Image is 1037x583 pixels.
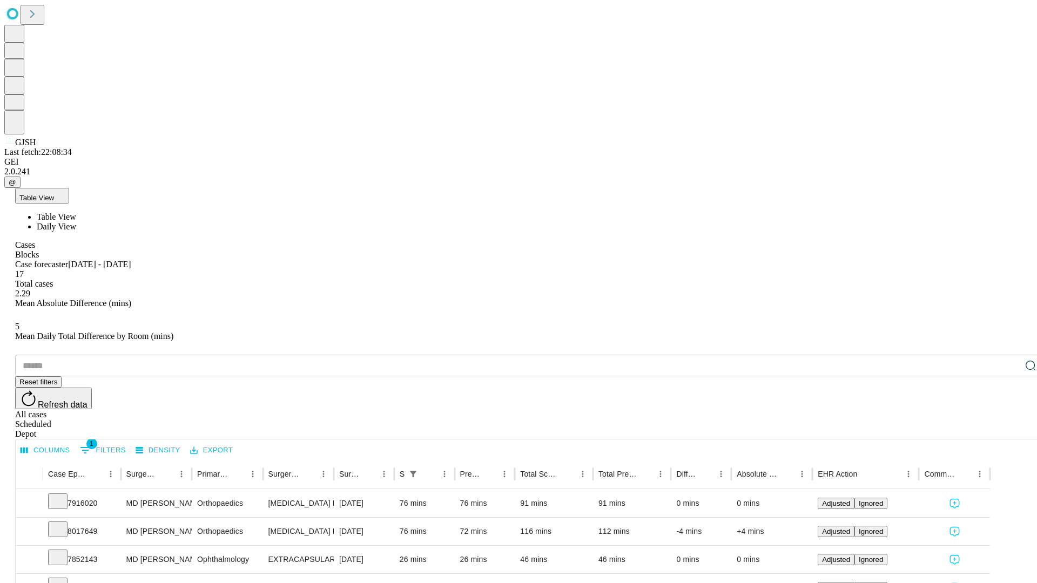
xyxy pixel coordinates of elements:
[400,470,405,478] div: Scheduled In Room Duration
[301,466,316,482] button: Sort
[268,490,328,517] div: [MEDICAL_DATA] MEDIAL OR LATERAL MENISCECTOMY
[339,490,389,517] div: [DATE]
[15,269,24,279] span: 17
[48,546,116,573] div: 7852143
[822,555,850,564] span: Adjusted
[9,178,16,186] span: @
[924,470,955,478] div: Comments
[972,466,987,482] button: Menu
[653,466,668,482] button: Menu
[713,466,729,482] button: Menu
[460,518,510,545] div: 72 mins
[245,466,260,482] button: Menu
[15,289,30,298] span: 2.29
[598,490,666,517] div: 91 mins
[520,470,559,478] div: Total Scheduled Duration
[133,442,183,459] button: Density
[520,518,588,545] div: 116 mins
[406,466,421,482] div: 1 active filter
[737,490,807,517] div: 0 mins
[88,466,103,482] button: Sort
[339,518,389,545] div: [DATE]
[21,494,37,513] button: Expand
[19,194,54,202] span: Table View
[460,546,510,573] div: 26 mins
[15,322,19,331] span: 5
[268,518,328,545] div: [MEDICAL_DATA] MEDIAL OR LATERAL MENISCECTOMY
[15,260,68,269] span: Case forecaster
[676,470,697,478] div: Difference
[737,546,807,573] div: 0 mins
[737,518,807,545] div: +4 mins
[779,466,794,482] button: Sort
[126,470,158,478] div: Surgeon Name
[268,546,328,573] div: EXTRACAPSULAR CATARACT REMOVAL WITH [MEDICAL_DATA]
[818,526,854,537] button: Adjusted
[15,138,36,147] span: GJSH
[68,260,131,269] span: [DATE] - [DATE]
[598,470,637,478] div: Total Predicted Duration
[854,554,887,565] button: Ignored
[520,546,588,573] div: 46 mins
[15,299,131,308] span: Mean Absolute Difference (mins)
[638,466,653,482] button: Sort
[15,188,69,204] button: Table View
[126,546,186,573] div: MD [PERSON_NAME]
[520,490,588,517] div: 91 mins
[4,167,1033,177] div: 2.0.241
[676,490,726,517] div: 0 mins
[48,490,116,517] div: 7916020
[859,555,883,564] span: Ignored
[400,490,449,517] div: 76 mins
[406,466,421,482] button: Show filters
[21,551,37,570] button: Expand
[737,470,778,478] div: Absolute Difference
[15,279,53,288] span: Total cases
[4,177,21,188] button: @
[197,490,257,517] div: Orthopaedics
[818,554,854,565] button: Adjusted
[268,470,300,478] div: Surgery Name
[21,523,37,541] button: Expand
[698,466,713,482] button: Sort
[37,222,76,231] span: Daily View
[15,331,173,341] span: Mean Daily Total Difference by Room (mins)
[197,546,257,573] div: Ophthalmology
[48,518,116,545] div: 8017649
[38,400,87,409] span: Refresh data
[482,466,497,482] button: Sort
[854,498,887,509] button: Ignored
[560,466,575,482] button: Sort
[437,466,452,482] button: Menu
[316,466,331,482] button: Menu
[4,157,1033,167] div: GEI
[400,518,449,545] div: 76 mins
[18,442,73,459] button: Select columns
[376,466,392,482] button: Menu
[497,466,512,482] button: Menu
[901,466,916,482] button: Menu
[159,466,174,482] button: Sort
[174,466,189,482] button: Menu
[794,466,810,482] button: Menu
[103,466,118,482] button: Menu
[19,378,57,386] span: Reset filters
[400,546,449,573] div: 26 mins
[126,490,186,517] div: MD [PERSON_NAME] [PERSON_NAME]
[4,147,72,157] span: Last fetch: 22:08:34
[858,466,873,482] button: Sort
[15,388,92,409] button: Refresh data
[48,470,87,478] div: Case Epic Id
[822,499,850,507] span: Adjusted
[957,466,972,482] button: Sort
[422,466,437,482] button: Sort
[818,498,854,509] button: Adjusted
[339,546,389,573] div: [DATE]
[187,442,235,459] button: Export
[676,518,726,545] div: -4 mins
[598,546,666,573] div: 46 mins
[460,470,481,478] div: Predicted In Room Duration
[126,518,186,545] div: MD [PERSON_NAME] [PERSON_NAME]
[230,466,245,482] button: Sort
[86,438,97,449] span: 1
